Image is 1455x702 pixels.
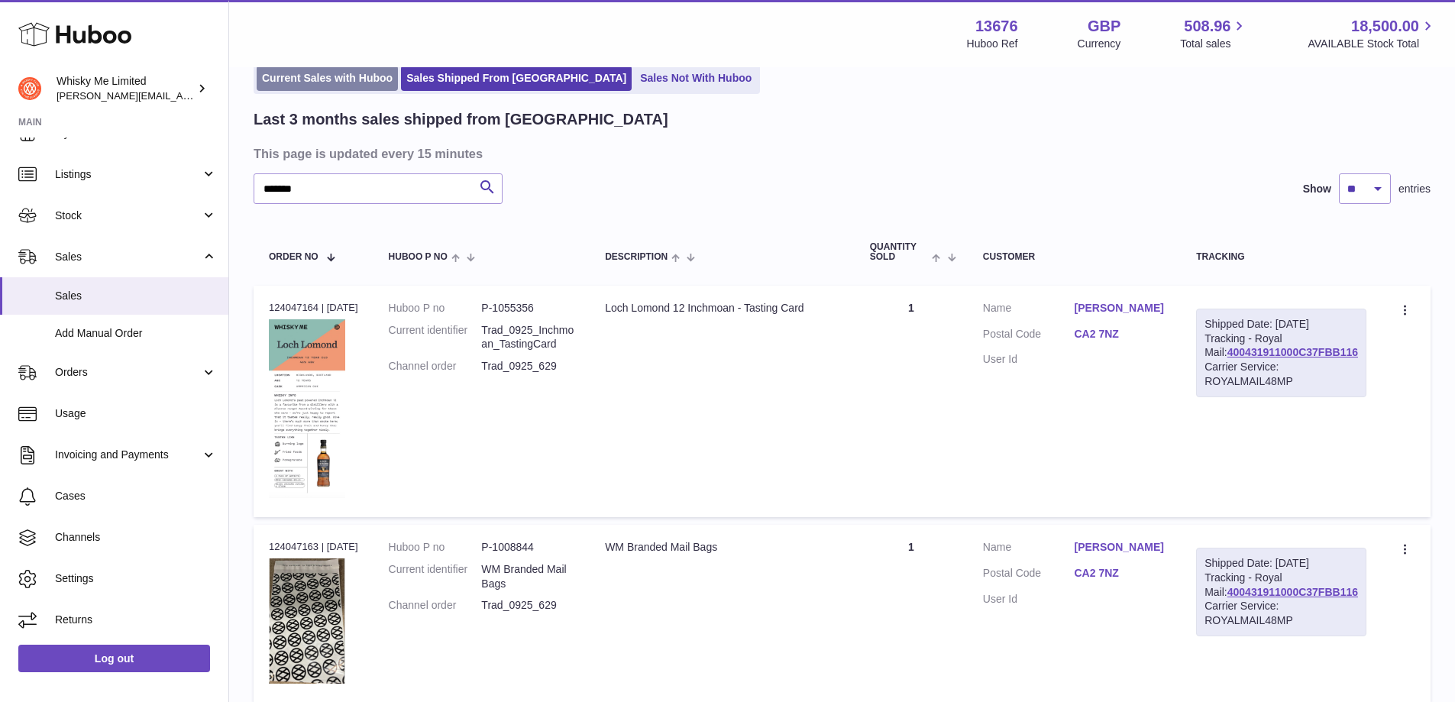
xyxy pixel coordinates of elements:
[983,540,1075,558] dt: Name
[605,252,668,262] span: Description
[1227,586,1358,598] a: 400431911000C37FBB116
[1398,182,1431,196] span: entries
[269,301,358,315] div: 124047164 | [DATE]
[1196,548,1366,636] div: Tracking - Royal Mail:
[55,167,201,182] span: Listings
[481,301,574,315] dd: P-1055356
[1196,309,1366,397] div: Tracking - Royal Mail:
[55,448,201,462] span: Invoicing and Payments
[55,571,217,586] span: Settings
[983,592,1075,607] dt: User Id
[389,562,482,591] dt: Current identifier
[1227,346,1358,358] a: 400431911000C37FBB116
[1351,16,1419,37] span: 18,500.00
[1088,16,1120,37] strong: GBP
[1308,16,1437,51] a: 18,500.00 AVAILABLE Stock Total
[389,323,482,352] dt: Current identifier
[983,252,1166,262] div: Customer
[1196,252,1366,262] div: Tracking
[57,74,194,103] div: Whisky Me Limited
[481,598,574,613] dd: Trad_0925_629
[870,242,929,262] span: Quantity Sold
[983,566,1075,584] dt: Postal Code
[55,250,201,264] span: Sales
[57,89,306,102] span: [PERSON_NAME][EMAIL_ADDRESS][DOMAIN_NAME]
[55,326,217,341] span: Add Manual Order
[18,645,210,672] a: Log out
[1204,317,1358,332] div: Shipped Date: [DATE]
[55,209,201,223] span: Stock
[967,37,1018,51] div: Huboo Ref
[269,319,345,498] img: 136761757010120.png
[55,406,217,421] span: Usage
[1303,182,1331,196] label: Show
[389,301,482,315] dt: Huboo P no
[605,301,839,315] div: Loch Lomond 12 Inchmoan - Tasting Card
[1075,301,1166,315] a: [PERSON_NAME]
[983,327,1075,345] dt: Postal Code
[254,145,1427,162] h3: This page is updated every 15 minutes
[18,77,41,100] img: frances@whiskyshop.com
[1078,37,1121,51] div: Currency
[605,540,839,555] div: WM Branded Mail Bags
[481,540,574,555] dd: P-1008844
[1204,360,1358,389] div: Carrier Service: ROYALMAIL48MP
[481,323,574,352] dd: Trad_0925_Inchmoan_TastingCard
[1184,16,1230,37] span: 508.96
[55,289,217,303] span: Sales
[389,252,448,262] span: Huboo P no
[983,352,1075,367] dt: User Id
[1075,566,1166,581] a: CA2 7NZ
[389,598,482,613] dt: Channel order
[254,109,668,130] h2: Last 3 months sales shipped from [GEOGRAPHIC_DATA]
[257,66,398,91] a: Current Sales with Huboo
[269,252,318,262] span: Order No
[1180,16,1248,51] a: 508.96 Total sales
[1204,556,1358,571] div: Shipped Date: [DATE]
[983,301,1075,319] dt: Name
[55,489,217,503] span: Cases
[481,359,574,374] dd: Trad_0925_629
[401,66,632,91] a: Sales Shipped From [GEOGRAPHIC_DATA]
[389,359,482,374] dt: Channel order
[269,558,345,684] img: 1725358317.png
[1308,37,1437,51] span: AVAILABLE Stock Total
[55,613,217,627] span: Returns
[55,365,201,380] span: Orders
[855,286,968,517] td: 1
[269,540,358,554] div: 124047163 | [DATE]
[635,66,757,91] a: Sales Not With Huboo
[481,562,574,591] dd: WM Branded Mail Bags
[389,540,482,555] dt: Huboo P no
[975,16,1018,37] strong: 13676
[1204,599,1358,628] div: Carrier Service: ROYALMAIL48MP
[1075,327,1166,341] a: CA2 7NZ
[1180,37,1248,51] span: Total sales
[55,530,217,545] span: Channels
[1075,540,1166,555] a: [PERSON_NAME]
